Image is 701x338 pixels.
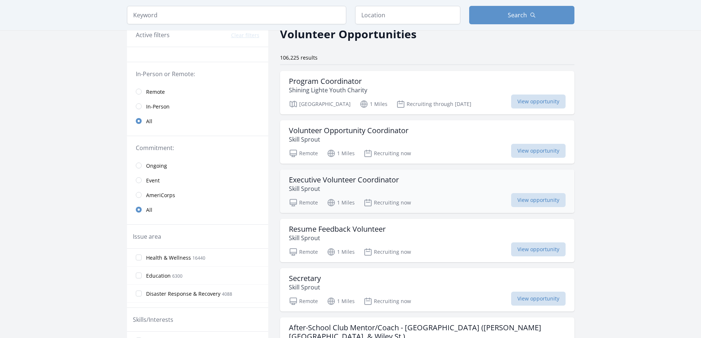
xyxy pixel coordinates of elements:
span: Ongoing [146,162,167,170]
a: AmeriCorps [127,188,268,202]
legend: Issue area [133,232,161,241]
p: Remote [289,149,318,158]
p: Recruiting now [364,198,411,207]
h3: Executive Volunteer Coordinator [289,175,399,184]
button: Clear filters [231,32,259,39]
p: 1 Miles [360,100,387,108]
span: Event [146,177,160,184]
span: In-Person [146,103,170,110]
h2: Volunteer Opportunities [280,26,417,42]
input: Location [355,6,460,24]
a: Volunteer Opportunity Coordinator Skill Sprout Remote 1 Miles Recruiting now View opportunity [280,120,574,164]
input: Education 6300 [136,273,142,278]
h3: Secretary [289,274,321,283]
span: View opportunity [511,242,566,256]
input: Disaster Response & Recovery 4088 [136,291,142,296]
legend: Skills/Interests [133,315,173,324]
span: 16440 [192,255,205,261]
span: AmeriCorps [146,192,175,199]
span: View opportunity [511,144,566,158]
span: 6300 [172,273,183,279]
p: 1 Miles [327,149,355,158]
span: 4088 [222,291,232,297]
a: Ongoing [127,158,268,173]
a: In-Person [127,99,268,114]
p: Recruiting now [364,248,411,256]
button: Search [469,6,574,24]
p: Recruiting through [DATE] [396,100,471,108]
input: Health & Wellness 16440 [136,255,142,260]
legend: In-Person or Remote: [136,70,259,78]
p: Remote [289,248,318,256]
a: All [127,202,268,217]
a: Event [127,173,268,188]
a: Executive Volunteer Coordinator Skill Sprout Remote 1 Miles Recruiting now View opportunity [280,170,574,213]
span: Remote [146,88,165,96]
p: Remote [289,297,318,306]
p: Skill Sprout [289,234,386,242]
p: 1 Miles [327,297,355,306]
span: All [146,118,152,125]
a: Resume Feedback Volunteer Skill Sprout Remote 1 Miles Recruiting now View opportunity [280,219,574,262]
span: Health & Wellness [146,254,191,261]
h3: Program Coordinator [289,77,367,86]
span: View opportunity [511,95,566,108]
p: Recruiting now [364,149,411,158]
a: All [127,114,268,128]
span: Search [508,11,527,19]
p: Shining Lighte Youth Charity [289,86,367,95]
p: Skill Sprout [289,135,408,144]
p: [GEOGRAPHIC_DATA] [289,100,351,108]
p: 1 Miles [327,248,355,256]
a: Secretary Skill Sprout Remote 1 Miles Recruiting now View opportunity [280,268,574,312]
h3: Volunteer Opportunity Coordinator [289,126,408,135]
a: Program Coordinator Shining Lighte Youth Charity [GEOGRAPHIC_DATA] 1 Miles Recruiting through [DA... [280,71,574,114]
p: Remote [289,198,318,207]
h3: Active filters [136,31,170,39]
span: 106,225 results [280,54,318,61]
a: Remote [127,84,268,99]
p: 1 Miles [327,198,355,207]
p: Recruiting now [364,297,411,306]
h3: Resume Feedback Volunteer [289,225,386,234]
input: Keyword [127,6,346,24]
p: Skill Sprout [289,283,321,292]
p: Skill Sprout [289,184,399,193]
legend: Commitment: [136,143,259,152]
span: All [146,206,152,214]
span: Education [146,272,171,280]
span: View opportunity [511,292,566,306]
span: View opportunity [511,193,566,207]
span: Disaster Response & Recovery [146,290,220,298]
